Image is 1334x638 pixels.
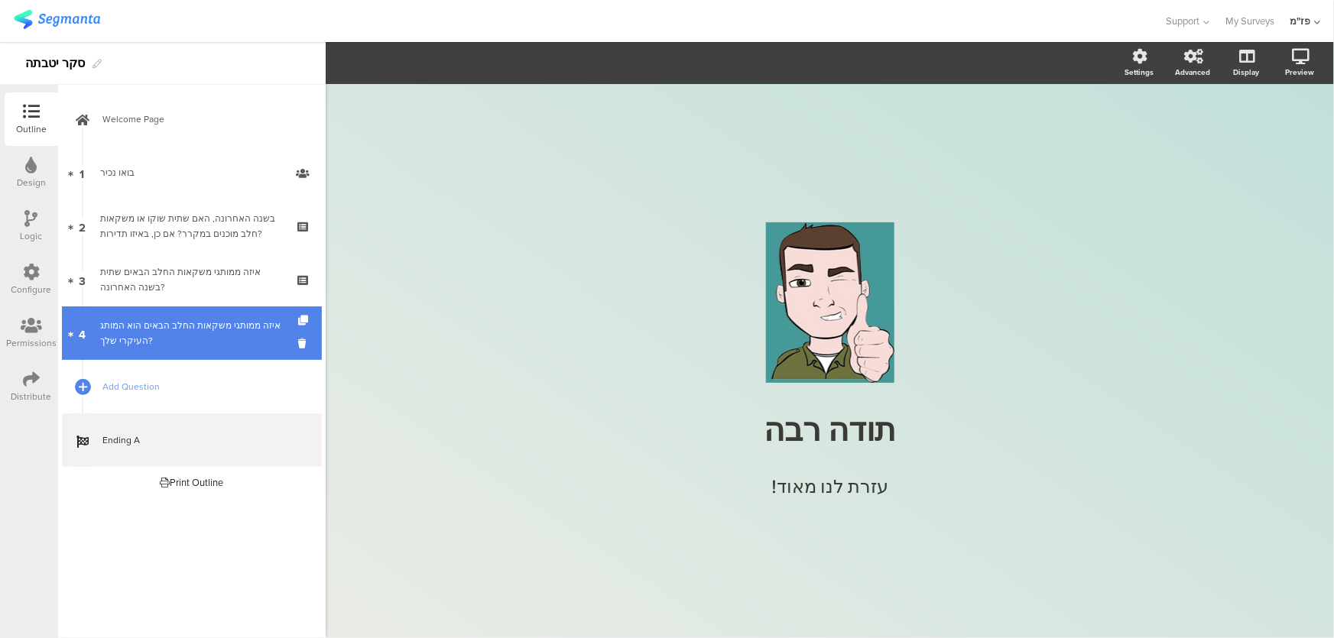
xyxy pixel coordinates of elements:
[102,432,298,448] span: Ending A
[11,283,52,296] div: Configure
[62,199,322,253] a: 2 בשנה האחרונה, האם שתית שוקו או משקאות חלב מוכנים במקרר? אם כן, באיזו תדירות?
[100,264,283,295] div: איזה ממותגי משקאות החלב הבאים שתית בשנה האחרונה?
[62,253,322,306] a: 3 איזה ממותגי משקאות החלב הבאים שתית בשנה האחרונה?
[100,318,283,348] div: איזה ממותגי משקאות החלב הבאים הוא המותג העיקרי שלך?
[62,413,322,467] a: Ending A
[1290,14,1310,28] div: פז"מ
[1285,66,1314,78] div: Preview
[1233,66,1259,78] div: Display
[1175,66,1210,78] div: Advanced
[1167,14,1200,28] span: Support
[79,218,86,235] span: 2
[79,271,86,288] span: 3
[16,122,47,136] div: Outline
[1125,66,1154,78] div: Settings
[100,211,283,241] div: בשנה האחרונה, האם שתית שוקו או משקאות חלב מוכנים במקרר? אם כן, באיזו תדירות?
[102,379,298,394] span: Add Question
[298,336,311,351] i: Delete
[100,165,283,180] div: בואו נכיר
[14,10,100,29] img: segmanta logo
[6,336,57,350] div: Permissions
[102,112,298,127] span: Welcome Page
[21,229,43,243] div: Logic
[601,473,1060,500] p: עזרת לנו מאוד!
[79,325,86,342] span: 4
[547,411,1113,450] p: תודה רבה
[25,51,85,76] div: סקר יטבתה
[62,306,322,360] a: 4 איזה ממותגי משקאות החלב הבאים הוא המותג העיקרי שלך?
[17,176,46,189] div: Design
[62,146,322,199] a: 1 בואו נכיר
[11,390,52,403] div: Distribute
[80,164,85,181] span: 1
[298,316,311,325] i: Duplicate
[161,475,224,490] div: Print Outline
[62,92,322,146] a: Welcome Page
